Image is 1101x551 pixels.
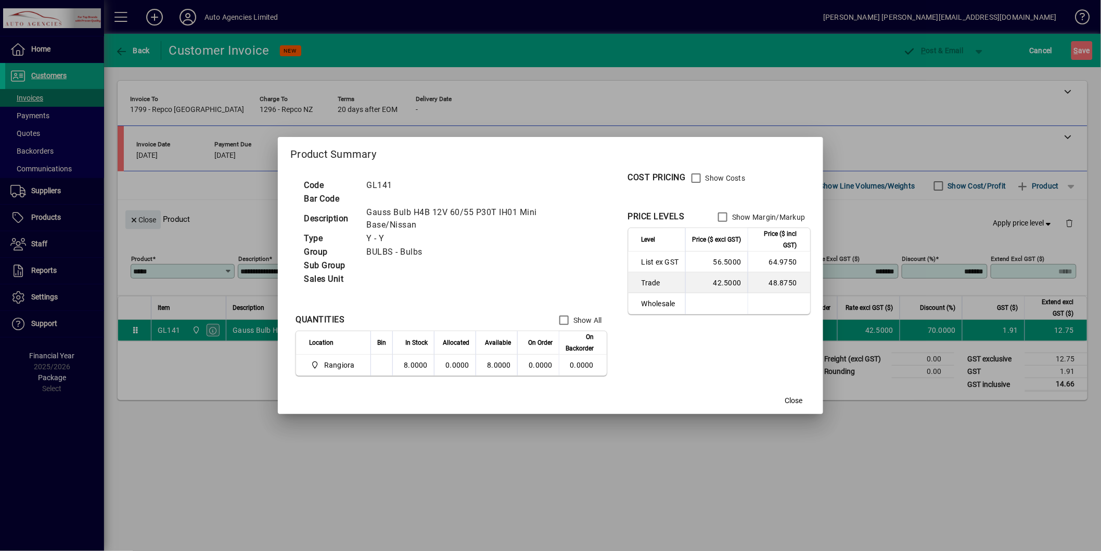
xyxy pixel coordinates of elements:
[754,228,797,251] span: Price ($ incl GST)
[361,206,550,232] td: Gauss Bulb H4B 12V 60/55 P30T IH01 Mini Base/Nissan
[785,395,803,406] span: Close
[693,234,741,245] span: Price ($ excl GST)
[377,337,386,348] span: Bin
[392,355,434,375] td: 8.0000
[361,179,550,192] td: GL141
[324,360,355,370] span: Rangiora
[296,314,344,326] div: QUANTITIES
[528,337,553,348] span: On Order
[476,355,517,375] td: 8.0000
[309,359,359,371] span: Rangiora
[685,252,748,272] td: 56.5000
[309,337,334,348] span: Location
[361,245,550,259] td: BULBS - Bulbs
[703,173,746,183] label: Show Costs
[730,212,805,222] label: Show Margin/Markup
[748,252,810,272] td: 64.9750
[642,234,656,245] span: Level
[529,361,553,369] span: 0.0000
[361,232,550,245] td: Y - Y
[299,245,361,259] td: Group
[571,315,602,325] label: Show All
[777,391,811,410] button: Close
[748,272,810,293] td: 48.8750
[299,206,361,232] td: Description
[299,259,361,272] td: Sub Group
[685,272,748,293] td: 42.5000
[642,278,679,288] span: Trade
[559,355,607,375] td: 0.0000
[628,210,685,223] div: PRICE LEVELS
[566,331,594,354] span: On Backorder
[299,272,361,286] td: Sales Unit
[299,192,361,206] td: Bar Code
[278,137,823,167] h2: Product Summary
[485,337,511,348] span: Available
[628,171,686,184] div: COST PRICING
[299,232,361,245] td: Type
[443,337,469,348] span: Allocated
[642,298,679,309] span: Wholesale
[434,355,476,375] td: 0.0000
[642,257,679,267] span: List ex GST
[299,179,361,192] td: Code
[405,337,428,348] span: In Stock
